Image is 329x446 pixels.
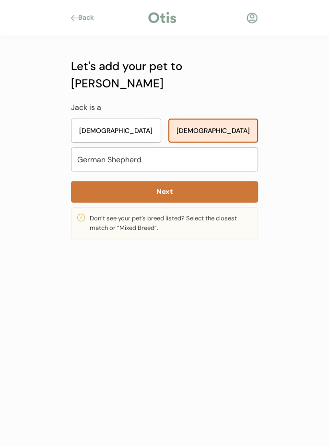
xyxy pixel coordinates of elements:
button: [DEMOGRAPHIC_DATA] [168,119,258,143]
button: Next [71,181,258,203]
input: Breed [71,147,258,171]
div: Let's add your pet to [PERSON_NAME] [71,58,258,92]
div: Don’t see your pet’s breed listed? Select the closest match or “Mixed Breed”. [90,214,252,233]
div: Back [78,13,100,23]
div: Jack is a [71,102,258,114]
button: [DEMOGRAPHIC_DATA] [71,119,161,143]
